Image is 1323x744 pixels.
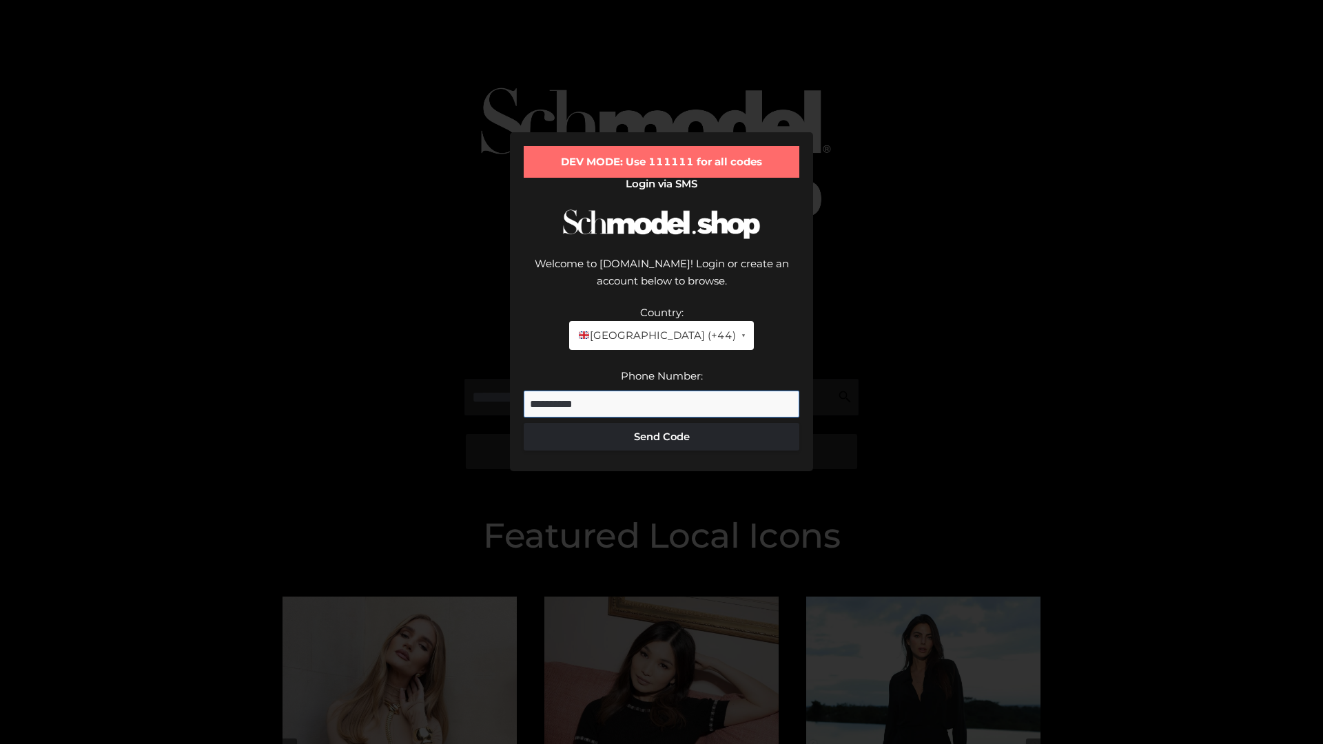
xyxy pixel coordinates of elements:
[621,369,703,382] label: Phone Number:
[524,423,799,451] button: Send Code
[524,255,799,304] div: Welcome to [DOMAIN_NAME]! Login or create an account below to browse.
[577,327,735,344] span: [GEOGRAPHIC_DATA] (+44)
[558,197,765,251] img: Schmodel Logo
[524,146,799,178] div: DEV MODE: Use 111111 for all codes
[640,306,684,319] label: Country:
[524,178,799,190] h2: Login via SMS
[579,330,589,340] img: 🇬🇧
